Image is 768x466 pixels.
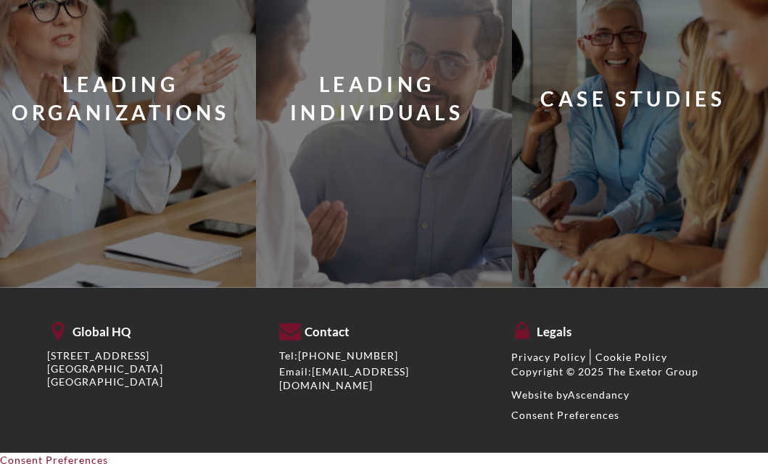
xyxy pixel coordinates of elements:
[278,365,489,391] div: Email:
[247,70,506,127] div: Leading Individuals
[511,365,721,378] div: Copyright © 2025 The Exetor Group
[567,388,629,401] a: Ascendancy
[511,409,619,421] a: Consent Preferences
[511,351,585,363] a: Privacy Policy
[47,318,257,339] h5: Global HQ
[595,351,667,363] a: Cookie Policy
[278,365,408,391] a: [EMAIL_ADDRESS][DOMAIN_NAME]
[278,349,489,362] div: Tel:
[511,388,721,401] div: Website by
[278,318,489,339] h5: Contact
[47,349,257,389] p: [STREET_ADDRESS] [GEOGRAPHIC_DATA] [GEOGRAPHIC_DATA]
[540,85,725,113] div: Case Studies
[297,349,397,362] a: [PHONE_NUMBER]
[511,318,721,339] h5: Legals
